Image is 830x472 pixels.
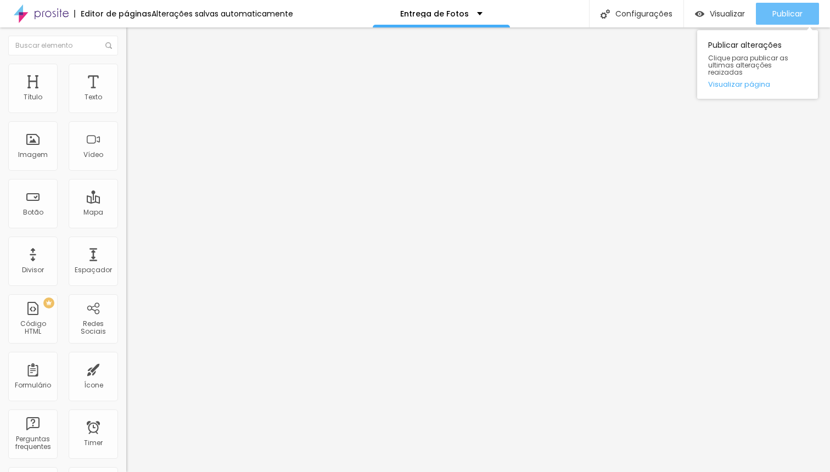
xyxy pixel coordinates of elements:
button: Visualizar [684,3,756,25]
img: Icone [105,42,112,49]
div: Texto [85,93,102,101]
input: Buscar elemento [8,36,118,55]
p: Entrega de Fotos [400,10,469,18]
div: Espaçador [75,266,112,274]
div: Redes Sociais [71,320,115,336]
div: Ícone [84,381,103,389]
iframe: Editor [126,27,830,472]
div: Editor de páginas [74,10,152,18]
div: Perguntas frequentes [11,435,54,451]
div: Alterações salvas automaticamente [152,10,293,18]
div: Timer [84,439,103,447]
img: Icone [601,9,610,19]
span: Publicar [772,9,803,18]
img: view-1.svg [695,9,704,19]
div: Código HTML [11,320,54,336]
div: Título [24,93,42,101]
div: Divisor [22,266,44,274]
button: Publicar [756,3,819,25]
span: Clique para publicar as ultimas alterações reaizadas [708,54,807,76]
div: Imagem [18,151,48,159]
div: Vídeo [83,151,103,159]
span: Visualizar [710,9,745,18]
a: Visualizar página [708,81,807,88]
div: Mapa [83,209,103,216]
div: Formulário [15,381,51,389]
div: Publicar alterações [697,30,818,99]
div: Botão [23,209,43,216]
